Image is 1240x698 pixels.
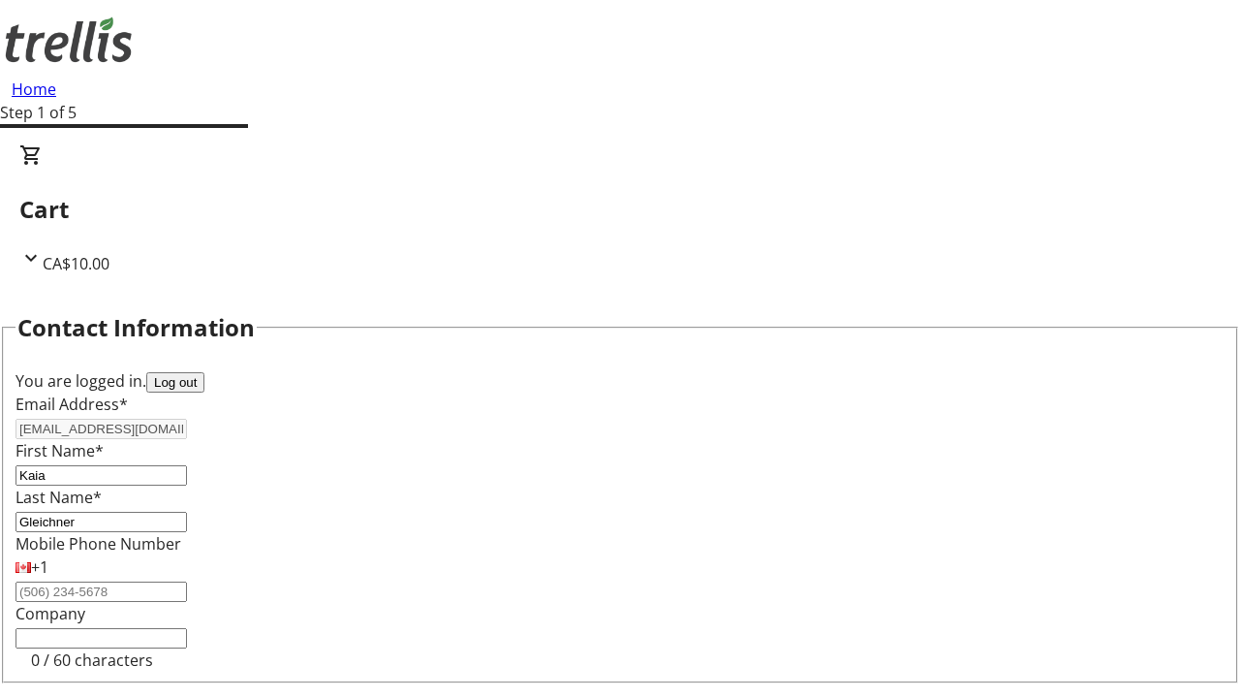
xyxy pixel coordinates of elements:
[15,582,187,602] input: (506) 234-5678
[17,310,255,345] h2: Contact Information
[146,372,204,393] button: Log out
[19,143,1221,275] div: CartCA$10.00
[15,533,181,555] label: Mobile Phone Number
[43,253,109,274] span: CA$10.00
[15,487,102,508] label: Last Name*
[19,192,1221,227] h2: Cart
[15,394,128,415] label: Email Address*
[15,603,85,624] label: Company
[15,369,1224,393] div: You are logged in.
[15,440,104,461] label: First Name*
[31,650,153,671] tr-character-limit: 0 / 60 characters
